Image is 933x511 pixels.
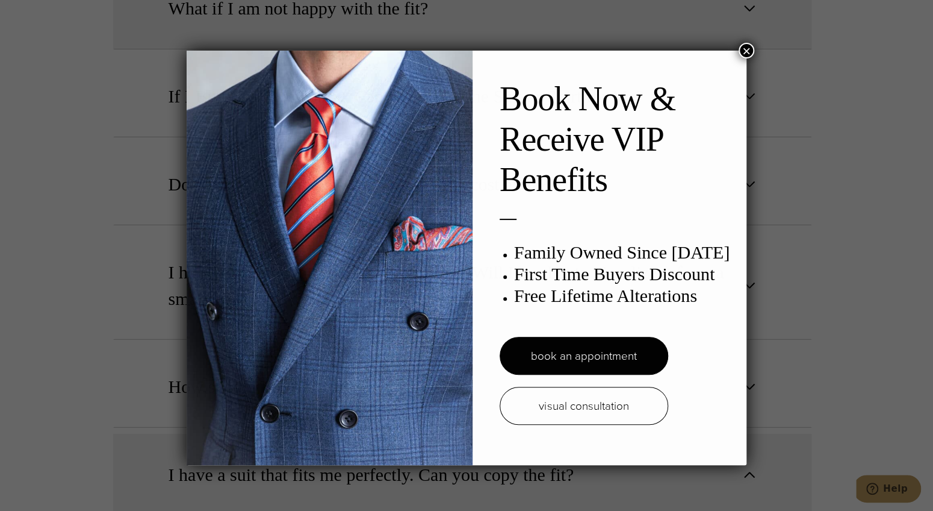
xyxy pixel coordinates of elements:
[500,79,734,201] h2: Book Now & Receive VIP Benefits
[739,43,754,58] button: Close
[27,8,52,19] span: Help
[514,242,734,263] h3: Family Owned Since [DATE]
[514,285,734,307] h3: Free Lifetime Alterations
[514,263,734,285] h3: First Time Buyers Discount
[500,387,668,425] a: visual consultation
[500,337,668,375] a: book an appointment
